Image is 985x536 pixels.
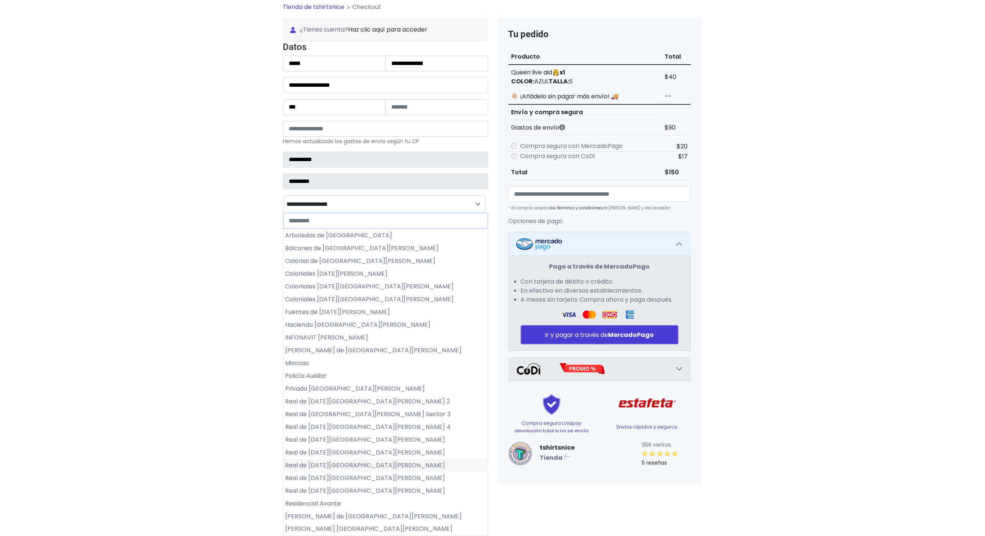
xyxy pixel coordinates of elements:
[520,142,623,151] label: Compra segura con MercadoPago
[679,152,688,161] span: $17
[551,205,603,211] a: los términos y condiciones
[291,25,481,34] span: ¿Tienes cuenta?
[642,449,678,458] div: 5 / 5
[508,65,662,89] td: Queen live aid👸
[284,280,488,293] li: Coloniales [DATE][GEOGRAPHIC_DATA][PERSON_NAME]
[662,49,691,65] th: Total
[284,523,488,536] li: [PERSON_NAME] [GEOGRAPHIC_DATA][PERSON_NAME]
[284,331,488,344] li: INFONAVIT [PERSON_NAME]
[284,510,488,523] li: [PERSON_NAME] de [GEOGRAPHIC_DATA][PERSON_NAME]
[521,286,679,295] li: En efectivo en diversos establecimientos.
[508,442,532,466] img: small.png
[284,344,488,357] li: [PERSON_NAME] de [GEOGRAPHIC_DATA][PERSON_NAME]
[284,446,488,459] li: Real de [DATE][GEOGRAPHIC_DATA][PERSON_NAME]
[560,68,566,77] strong: x1
[284,433,488,446] li: Real de [DATE][GEOGRAPHIC_DATA][PERSON_NAME]
[508,104,662,120] th: Envío y compra segura
[662,89,691,104] td: --
[511,77,659,86] p: AZUL S
[508,89,662,104] td: 👇🏼 ¡Añádelo sin pagar más envío! 🚚
[604,423,691,430] p: Envíos rápidos y seguros
[516,238,562,250] img: Mercadopago Logo
[608,331,654,339] strong: MercadoPago
[284,485,488,497] li: Real de [DATE][GEOGRAPHIC_DATA][PERSON_NAME]
[348,25,428,34] a: Haz clic aquí para acceder
[662,120,691,136] td: $90
[284,472,488,485] li: Real de [DATE][GEOGRAPHIC_DATA][PERSON_NAME]
[508,165,662,180] th: Total
[526,393,578,416] img: Shield
[562,310,576,319] img: Visa Logo
[520,152,595,161] label: Compra segura con CoDi
[508,205,691,211] p: * Al comprar aceptas de [PERSON_NAME] y del vendedor
[284,255,488,267] li: Colonial de [GEOGRAPHIC_DATA][PERSON_NAME]
[284,306,488,319] li: Fuentes de [DATE][PERSON_NAME]
[284,319,488,331] li: Hacienda [GEOGRAPHIC_DATA][PERSON_NAME]
[521,295,679,304] li: A meses sin tarjeta. Compra ahora y paga después.
[540,443,575,452] a: tshirtsnice
[563,452,572,461] img: Lolapay Plus
[521,325,679,344] button: Ir y pagar a través deMercadoPago
[540,453,563,462] b: Tienda
[521,277,679,286] li: Con tarjeta de débito o crédito.
[284,382,488,395] li: Privada [GEOGRAPHIC_DATA][PERSON_NAME]
[516,363,542,375] img: Codi Logo
[549,262,650,271] strong: Pago a través de MercadoPago
[283,3,345,11] a: Tienda de tshirtsnice
[508,420,595,434] p: Compra segura Lolapay devolución total si no se envía
[642,449,691,468] a: 5 reseñas
[284,242,488,255] li: Balcones de [GEOGRAPHIC_DATA][PERSON_NAME]
[283,137,419,145] small: Hemos actualizado los gastos de envío según tu CP
[508,49,662,65] th: Producto
[623,310,637,319] img: Amex Logo
[284,497,488,510] li: Residencial Avante
[284,395,488,408] li: Real de [DATE][GEOGRAPHIC_DATA][PERSON_NAME] 2
[284,459,488,472] li: Real de [DATE][GEOGRAPHIC_DATA][PERSON_NAME]
[642,441,671,448] small: 956 ventas
[284,293,488,306] li: Coloniales [DATE][GEOGRAPHIC_DATA][PERSON_NAME]
[549,77,570,86] strong: TALLA:
[508,120,662,136] th: Gastos de envío
[284,229,488,242] li: Arboledas de [GEOGRAPHIC_DATA]
[284,421,488,433] li: Real de [DATE][GEOGRAPHIC_DATA][PERSON_NAME] 4
[345,3,382,12] li: Checkout
[662,65,691,89] td: $40
[283,42,488,53] h4: Datos
[508,217,691,226] p: Opciones de pago:
[603,310,617,319] img: Oxxo Logo
[613,387,682,420] img: Estafeta Logo
[662,165,691,180] td: $150
[677,142,688,151] span: $20
[283,3,702,18] nav: breadcrumb
[284,267,488,280] li: Coloniales [DATE][PERSON_NAME]
[582,310,596,319] img: Visa Logo
[508,29,691,40] h4: Tu pedido
[642,459,667,467] small: 5 reseñas
[284,357,488,370] li: Mixcoac
[284,408,488,421] li: Real de [GEOGRAPHIC_DATA][PERSON_NAME] Sector 3
[511,77,535,86] strong: COLOR:
[560,124,566,130] i: Los gastos de envío dependen de códigos postales. ¡Te puedes llevar más productos en un solo envío !
[284,370,488,382] li: Policía Auxiliar
[560,363,606,375] img: Promo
